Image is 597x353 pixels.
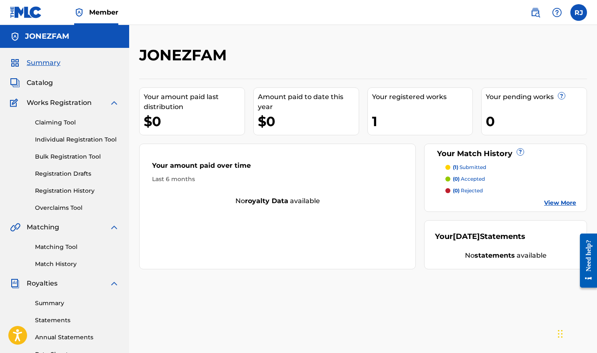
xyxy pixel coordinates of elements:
div: Your registered works [372,92,473,102]
div: Drag [558,321,563,346]
span: ? [558,92,565,99]
img: MLC Logo [10,6,42,18]
span: [DATE] [453,232,480,241]
div: $0 [144,112,245,131]
div: User Menu [570,4,587,21]
iframe: Resource Center [574,225,597,296]
iframe: Chat Widget [555,313,597,353]
a: Individual Registration Tool [35,135,119,144]
span: ? [517,149,524,155]
img: expand [109,222,119,232]
p: rejected [453,187,483,194]
a: Matching Tool [35,243,119,251]
img: Royalties [10,278,20,288]
a: SummarySummary [10,58,60,68]
span: Matching [27,222,59,232]
div: Your Statements [435,231,525,242]
span: (1) [453,164,458,170]
a: Overclaims Tool [35,204,119,212]
div: 0 [486,112,587,131]
a: (0) rejected [445,187,576,194]
a: (0) accepted [445,175,576,183]
a: View More [544,199,576,207]
a: Registration Drafts [35,169,119,178]
img: search [530,7,540,17]
h5: JONEZFAM [25,32,69,41]
span: Member [89,7,118,17]
img: Works Registration [10,98,21,108]
span: Catalog [27,78,53,88]
img: Catalog [10,78,20,88]
img: expand [109,98,119,108]
span: Works Registration [27,98,92,108]
a: Claiming Tool [35,118,119,127]
strong: royalty data [245,197,288,205]
span: Royalties [27,278,57,288]
a: (1) submitted [445,164,576,171]
div: No available [435,251,576,261]
div: Your Match History [435,148,576,159]
img: expand [109,278,119,288]
div: Your pending works [486,92,587,102]
div: Last 6 months [152,175,403,184]
a: Annual Statements [35,333,119,342]
a: Public Search [527,4,544,21]
p: submitted [453,164,486,171]
div: Amount paid to date this year [258,92,359,112]
div: 1 [372,112,473,131]
img: help [552,7,562,17]
div: $0 [258,112,359,131]
img: Top Rightsholder [74,7,84,17]
a: Registration History [35,186,119,195]
h2: JONEZFAM [139,46,231,65]
img: Summary [10,58,20,68]
p: accepted [453,175,485,183]
span: (0) [453,187,460,194]
span: (0) [453,176,460,182]
div: No available [140,196,415,206]
div: Help [549,4,565,21]
div: Your amount paid over time [152,161,403,175]
img: Matching [10,222,20,232]
span: Summary [27,58,60,68]
strong: statements [475,251,515,259]
img: Accounts [10,32,20,42]
div: Your amount paid last distribution [144,92,245,112]
a: CatalogCatalog [10,78,53,88]
a: Statements [35,316,119,325]
a: Match History [35,260,119,268]
a: Summary [35,299,119,308]
a: Bulk Registration Tool [35,152,119,161]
